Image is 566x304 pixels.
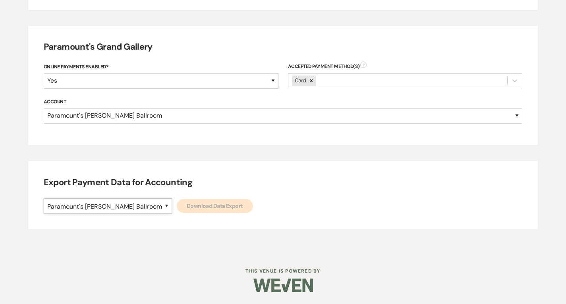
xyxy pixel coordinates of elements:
h4: Export Payment Data for Accounting [44,176,523,189]
label: Online Payments Enabled? [44,63,278,72]
div: Card [292,76,307,86]
h4: Paramount's Grand Gallery [44,41,523,53]
div: Accepted Payment Method(s) [288,63,523,70]
span: ? [360,62,367,68]
img: Weven Logo [253,271,313,299]
label: Account [44,98,523,106]
button: Download Data Export [177,199,253,213]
